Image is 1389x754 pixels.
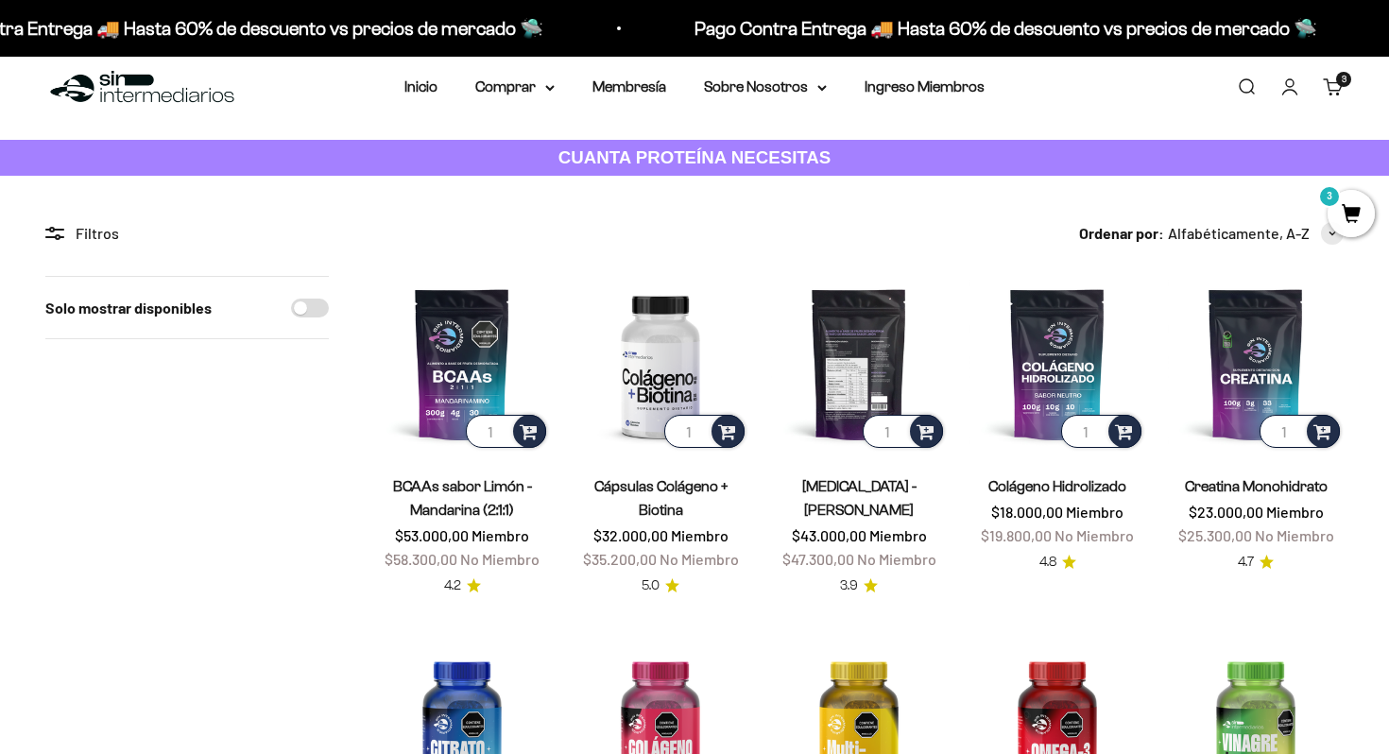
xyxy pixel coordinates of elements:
[558,147,832,167] strong: CUANTA PROTEÍNA NECESITAS
[1039,552,1076,573] a: 4.84.8 de 5.0 estrellas
[771,276,947,452] img: Citrato de Magnesio - Sabor Limón
[1079,221,1164,246] span: Ordenar por:
[642,575,679,596] a: 5.05.0 de 5.0 estrellas
[704,75,827,99] summary: Sobre Nosotros
[583,550,657,568] span: $35.200,00
[594,478,728,518] a: Cápsulas Colágeno + Biotina
[792,526,866,544] span: $43.000,00
[1255,526,1334,544] span: No Miembro
[660,550,739,568] span: No Miembro
[1039,552,1056,573] span: 4.8
[988,478,1126,494] a: Colágeno Hidrolizado
[592,78,666,94] a: Membresía
[45,221,329,246] div: Filtros
[1342,75,1346,84] span: 3
[1055,526,1134,544] span: No Miembro
[981,526,1052,544] span: $19.800,00
[444,575,481,596] a: 4.24.2 de 5.0 estrellas
[857,550,936,568] span: No Miembro
[991,503,1063,521] span: $18.000,00
[404,78,437,94] a: Inicio
[1238,552,1274,573] a: 4.74.7 de 5.0 estrellas
[472,526,529,544] span: Miembro
[802,478,917,518] a: [MEDICAL_DATA] - [PERSON_NAME]
[677,13,1299,43] p: Pago Contra Entrega 🚚 Hasta 60% de descuento vs precios de mercado 🛸
[1328,205,1375,226] a: 3
[869,526,927,544] span: Miembro
[1189,503,1263,521] span: $23.000,00
[45,296,212,320] label: Solo mostrar disponibles
[1066,503,1123,521] span: Miembro
[1185,478,1328,494] a: Creatina Monohidrato
[385,550,457,568] span: $58.300,00
[593,526,668,544] span: $32.000,00
[1178,526,1252,544] span: $25.300,00
[782,550,854,568] span: $47.300,00
[865,78,985,94] a: Ingreso Miembros
[444,575,461,596] span: 4.2
[671,526,729,544] span: Miembro
[395,526,469,544] span: $53.000,00
[475,75,555,99] summary: Comprar
[840,575,858,596] span: 3.9
[1168,221,1344,246] button: Alfabéticamente, A-Z
[1238,552,1254,573] span: 4.7
[642,575,660,596] span: 5.0
[1266,503,1324,521] span: Miembro
[1168,221,1310,246] span: Alfabéticamente, A-Z
[1318,185,1341,208] mark: 3
[840,575,878,596] a: 3.93.9 de 5.0 estrellas
[460,550,540,568] span: No Miembro
[393,478,532,518] a: BCAAs sabor Limón - Mandarina (2:1:1)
